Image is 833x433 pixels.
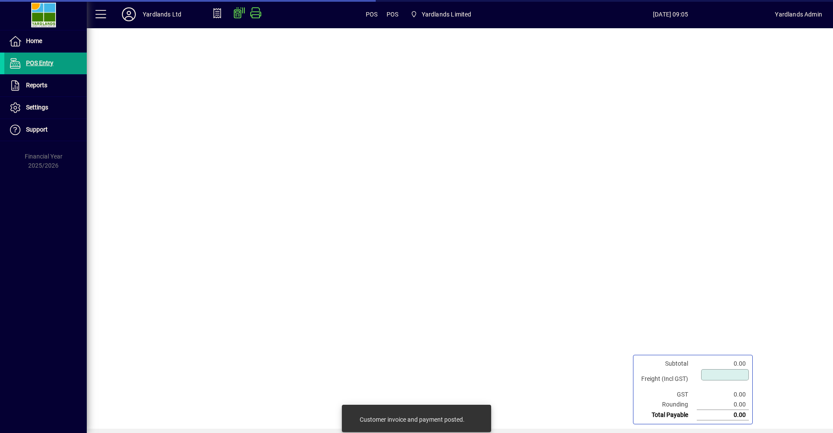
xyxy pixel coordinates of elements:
span: POS Entry [26,59,53,66]
button: Profile [115,7,143,22]
td: 0.00 [697,400,749,410]
span: Support [26,126,48,133]
td: Total Payable [637,410,697,420]
span: POS [366,7,378,21]
div: Yardlands Admin [775,7,822,21]
span: Yardlands Limited [422,7,472,21]
span: POS [387,7,399,21]
a: Home [4,30,87,52]
span: Yardlands Limited [407,7,475,22]
span: Reports [26,82,47,89]
a: Settings [4,97,87,119]
span: Home [26,37,42,44]
div: Customer invoice and payment posted. [360,415,465,424]
td: Rounding [637,400,697,410]
td: 0.00 [697,410,749,420]
td: 0.00 [697,390,749,400]
td: 0.00 [697,359,749,369]
td: Freight (Incl GST) [637,369,697,390]
td: Subtotal [637,359,697,369]
td: GST [637,390,697,400]
div: Yardlands Ltd [143,7,181,21]
a: Reports [4,75,87,96]
span: [DATE] 09:05 [566,7,775,21]
a: Support [4,119,87,141]
span: Settings [26,104,48,111]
